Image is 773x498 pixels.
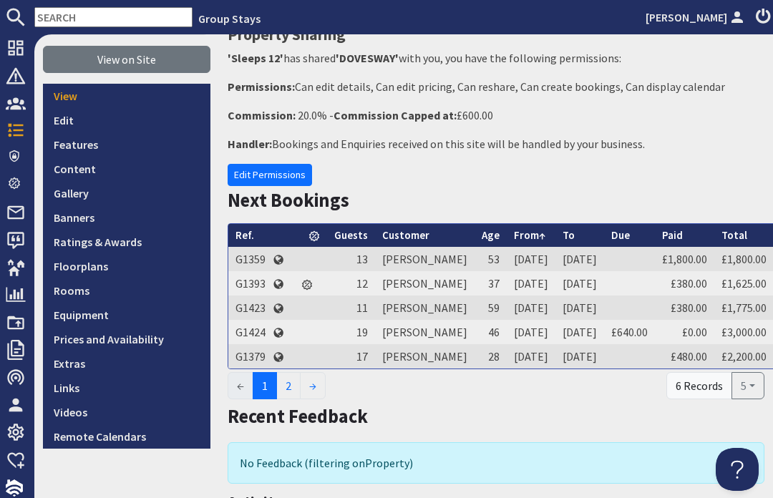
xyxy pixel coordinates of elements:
[475,271,507,296] td: 37
[334,108,457,122] strong: Commission Capped at:
[375,296,475,320] td: [PERSON_NAME]
[228,22,764,47] h3: Property Sharing
[43,254,210,278] a: Floorplans
[253,372,277,399] span: 1
[228,320,273,344] td: G1424
[356,325,368,339] span: 19
[555,247,604,271] td: [DATE]
[298,108,327,122] span: 20.0%
[721,349,767,363] a: £2,200.00
[336,51,399,65] strong: 'DOVESWAY'
[43,424,210,449] a: Remote Calendars
[228,164,312,186] a: Edit Permissions
[682,325,707,339] a: £0.00
[721,252,767,266] a: £1,800.00
[228,442,764,484] div: No Feedback (filtering on )
[507,247,555,271] td: [DATE]
[375,320,475,344] td: [PERSON_NAME]
[475,247,507,271] td: 53
[228,49,764,67] p: has shared with you, you have the following permissions:
[43,181,210,205] a: Gallery
[356,252,368,266] span: 13
[228,247,273,271] td: G1359
[475,320,507,344] td: 46
[365,456,409,470] span: translation missing: en.filters.property
[662,252,707,266] a: £1,800.00
[276,372,301,399] a: 2
[43,351,210,376] a: Extras
[356,276,368,290] span: 12
[671,301,707,315] a: £380.00
[228,108,296,122] strong: Commission:
[671,276,707,290] a: £380.00
[731,372,764,399] button: 5
[646,9,747,26] a: [PERSON_NAME]
[555,320,604,344] td: [DATE]
[43,132,210,157] a: Features
[375,344,475,368] td: [PERSON_NAME]
[43,108,210,132] a: Edit
[228,79,295,94] strong: Permissions:
[716,448,759,491] iframe: Toggle Customer Support
[507,344,555,368] td: [DATE]
[721,325,767,339] a: £3,000.00
[6,479,23,497] img: staytech_i_w-64f4e8e9ee0a9c174fd5317b4b171b261742d2d393467e5bdba4413f4f884c10.svg
[43,327,210,351] a: Prices and Availability
[555,271,604,296] td: [DATE]
[555,296,604,320] td: [DATE]
[228,271,273,296] td: G1393
[356,349,368,363] span: 17
[300,372,326,399] a: →
[475,296,507,320] td: 59
[43,303,210,327] a: Equipment
[514,228,545,242] a: From
[43,230,210,254] a: Ratings & Awards
[228,404,368,428] a: Recent Feedback
[507,320,555,344] td: [DATE]
[721,276,767,290] a: £1,625.00
[198,11,261,26] a: Group Stays
[228,296,273,320] td: G1423
[555,344,604,368] td: [DATE]
[334,228,368,242] a: Guests
[43,278,210,303] a: Rooms
[604,224,655,248] th: Due
[507,271,555,296] td: [DATE]
[34,7,193,27] input: SEARCH
[43,376,210,400] a: Links
[43,400,210,424] a: Videos
[228,135,764,152] p: Bookings and Enquiries received on this site will be handled by your business.
[43,157,210,181] a: Content
[43,84,210,108] a: View
[563,228,575,242] a: To
[228,344,273,368] td: G1379
[43,205,210,230] a: Banners
[611,325,648,339] a: £640.00
[228,51,283,65] strong: 'Sleeps 12'
[375,247,475,271] td: [PERSON_NAME]
[228,137,272,151] strong: Handler:
[662,228,683,242] a: Paid
[507,296,555,320] td: [DATE]
[235,228,254,242] a: Ref.
[43,46,210,73] a: View on Site
[228,188,349,212] a: Next Bookings
[671,349,707,363] a: £480.00
[475,344,507,368] td: 28
[666,372,732,399] div: 6 Records
[721,301,767,315] a: £1,775.00
[356,301,368,315] span: 11
[482,228,500,242] a: Age
[375,271,475,296] td: [PERSON_NAME]
[382,228,429,242] a: Customer
[228,78,764,95] p: Can edit details, Can edit pricing, Can reshare, Can create bookings, Can display calendar
[721,228,747,242] a: Total
[329,108,493,122] span: - £600.00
